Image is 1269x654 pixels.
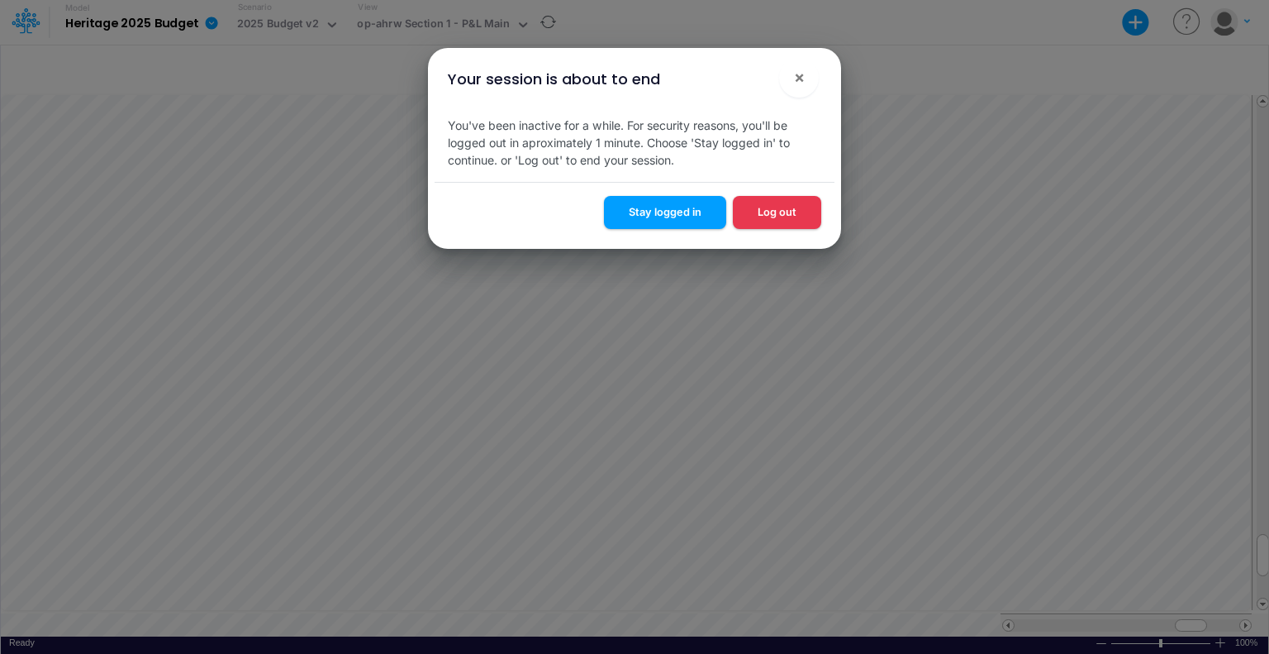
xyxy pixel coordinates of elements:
[733,196,821,228] button: Log out
[779,58,819,98] button: Close
[794,67,805,87] span: ×
[448,68,660,90] div: Your session is about to end
[604,196,726,228] button: Stay logged in
[435,103,834,182] div: You've been inactive for a while. For security reasons, you'll be logged out in aproximately 1 mi...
